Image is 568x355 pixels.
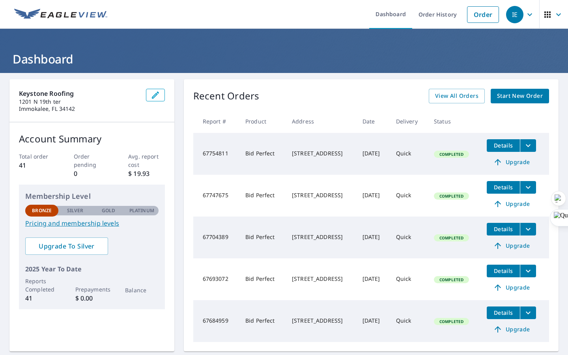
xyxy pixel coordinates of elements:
[193,133,239,175] td: 67754811
[74,169,110,178] p: 0
[491,157,531,167] span: Upgrade
[390,258,428,300] td: Quick
[19,152,55,161] p: Total order
[356,300,390,342] td: [DATE]
[239,300,286,342] td: Bid Perfect
[390,110,428,133] th: Delivery
[520,265,536,277] button: filesDropdownBtn-67693072
[128,152,164,169] p: Avg. report cost
[67,207,84,214] p: Silver
[390,217,428,258] td: Quick
[491,89,549,103] a: Start New Order
[25,237,108,255] a: Upgrade To Silver
[390,133,428,175] td: Quick
[487,181,520,194] button: detailsBtn-67747675
[356,175,390,217] td: [DATE]
[193,217,239,258] td: 67704389
[239,258,286,300] td: Bid Perfect
[491,325,531,334] span: Upgrade
[75,285,108,293] p: Prepayments
[19,105,140,112] p: Immokalee, FL 34142
[491,183,515,191] span: Details
[193,300,239,342] td: 67684959
[193,258,239,300] td: 67693072
[487,156,536,168] a: Upgrade
[428,110,480,133] th: Status
[520,181,536,194] button: filesDropdownBtn-67747675
[487,139,520,152] button: detailsBtn-67754811
[128,169,164,178] p: $ 19.93
[356,258,390,300] td: [DATE]
[9,51,559,67] h1: Dashboard
[32,242,102,250] span: Upgrade To Silver
[25,219,159,228] a: Pricing and membership levels
[356,110,390,133] th: Date
[239,110,286,133] th: Product
[487,323,536,336] a: Upgrade
[356,133,390,175] td: [DATE]
[356,217,390,258] td: [DATE]
[129,207,154,214] p: Platinum
[292,275,350,283] div: [STREET_ADDRESS]
[239,133,286,175] td: Bid Perfect
[435,319,468,324] span: Completed
[497,91,543,101] span: Start New Order
[25,191,159,202] p: Membership Level
[487,223,520,235] button: detailsBtn-67704389
[239,175,286,217] td: Bid Perfect
[125,286,158,294] p: Balance
[292,191,350,199] div: [STREET_ADDRESS]
[467,6,499,23] a: Order
[193,110,239,133] th: Report #
[491,199,531,209] span: Upgrade
[487,306,520,319] button: detailsBtn-67684959
[19,89,140,98] p: Keystone roofing
[506,6,523,23] div: IE
[292,233,350,241] div: [STREET_ADDRESS]
[239,217,286,258] td: Bid Perfect
[487,198,536,210] a: Upgrade
[491,142,515,149] span: Details
[491,241,531,250] span: Upgrade
[19,98,140,105] p: 1201 N 19th ter
[193,175,239,217] td: 67747675
[491,267,515,275] span: Details
[25,293,58,303] p: 41
[487,265,520,277] button: detailsBtn-67693072
[14,9,107,21] img: EV Logo
[25,277,58,293] p: Reports Completed
[19,132,165,146] p: Account Summary
[32,207,52,214] p: Bronze
[429,89,485,103] a: View All Orders
[435,151,468,157] span: Completed
[292,149,350,157] div: [STREET_ADDRESS]
[19,161,55,170] p: 41
[491,283,531,292] span: Upgrade
[435,277,468,282] span: Completed
[435,193,468,199] span: Completed
[435,91,478,101] span: View All Orders
[74,152,110,169] p: Order pending
[193,89,260,103] p: Recent Orders
[435,235,468,241] span: Completed
[390,300,428,342] td: Quick
[520,139,536,152] button: filesDropdownBtn-67754811
[487,239,536,252] a: Upgrade
[102,207,115,214] p: Gold
[487,281,536,294] a: Upgrade
[25,264,159,274] p: 2025 Year To Date
[292,317,350,325] div: [STREET_ADDRESS]
[520,223,536,235] button: filesDropdownBtn-67704389
[491,309,515,316] span: Details
[520,306,536,319] button: filesDropdownBtn-67684959
[75,293,108,303] p: $ 0.00
[286,110,356,133] th: Address
[491,225,515,233] span: Details
[390,175,428,217] td: Quick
